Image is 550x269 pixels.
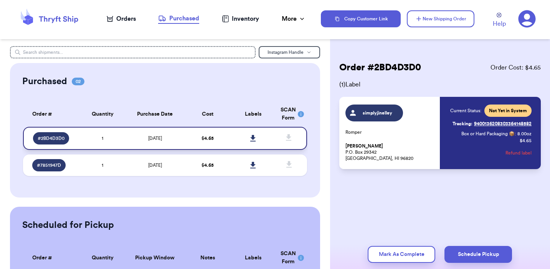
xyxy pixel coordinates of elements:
span: 02 [72,78,84,85]
input: Search shipments... [10,46,256,58]
span: Not Yet in System [489,108,527,114]
button: Refund label [505,144,532,161]
span: # 2BD4D3D0 [38,135,64,141]
th: Cost [185,101,230,127]
p: Romper [345,129,436,135]
a: Orders [107,14,136,23]
div: Purchased [158,14,199,23]
div: More [282,14,306,23]
span: simplyjinelley [359,110,396,116]
th: Order # [23,101,80,127]
span: Current Status: [450,108,481,114]
span: Help [493,19,506,28]
span: $ 4.65 [202,163,214,168]
a: Help [493,13,506,28]
th: Purchase Date [125,101,185,127]
button: Copy Customer Link [321,10,401,27]
span: [PERSON_NAME] [345,143,383,149]
div: SCAN Form [281,106,298,122]
h2: Purchased [22,75,67,88]
span: Tracking: [453,121,472,127]
span: ( 1 ) Label [339,80,541,89]
span: $ 4.65 [202,136,214,141]
span: Instagram Handle [268,50,304,55]
th: Quantity [80,101,125,127]
span: [DATE] [148,163,162,168]
button: Mark As Complete [368,246,435,263]
h2: Scheduled for Pickup [22,219,114,231]
span: # 7851947D [37,162,61,168]
span: Box or Hard Packaging 📦 [461,131,515,136]
p: $ 4.65 [520,138,532,144]
span: : [515,131,516,137]
span: 1 [102,136,103,141]
p: P.O. Box 29342 [GEOGRAPHIC_DATA], HI 96820 [345,143,436,161]
th: Labels [230,101,276,127]
div: SCAN Form [281,250,298,266]
a: Inventory [222,14,259,23]
button: New Shipping Order [407,10,474,27]
span: 1 [102,163,103,168]
button: Schedule Pickup [444,246,512,263]
h2: Order # 2BD4D3D0 [339,61,421,74]
span: [DATE] [148,136,162,141]
a: Purchased [158,14,199,24]
a: Tracking:9400136208303364148582 [453,118,532,130]
span: 8.00 oz [517,131,532,137]
span: Order Cost: $ 4.65 [491,63,541,72]
button: Instagram Handle [259,46,320,58]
